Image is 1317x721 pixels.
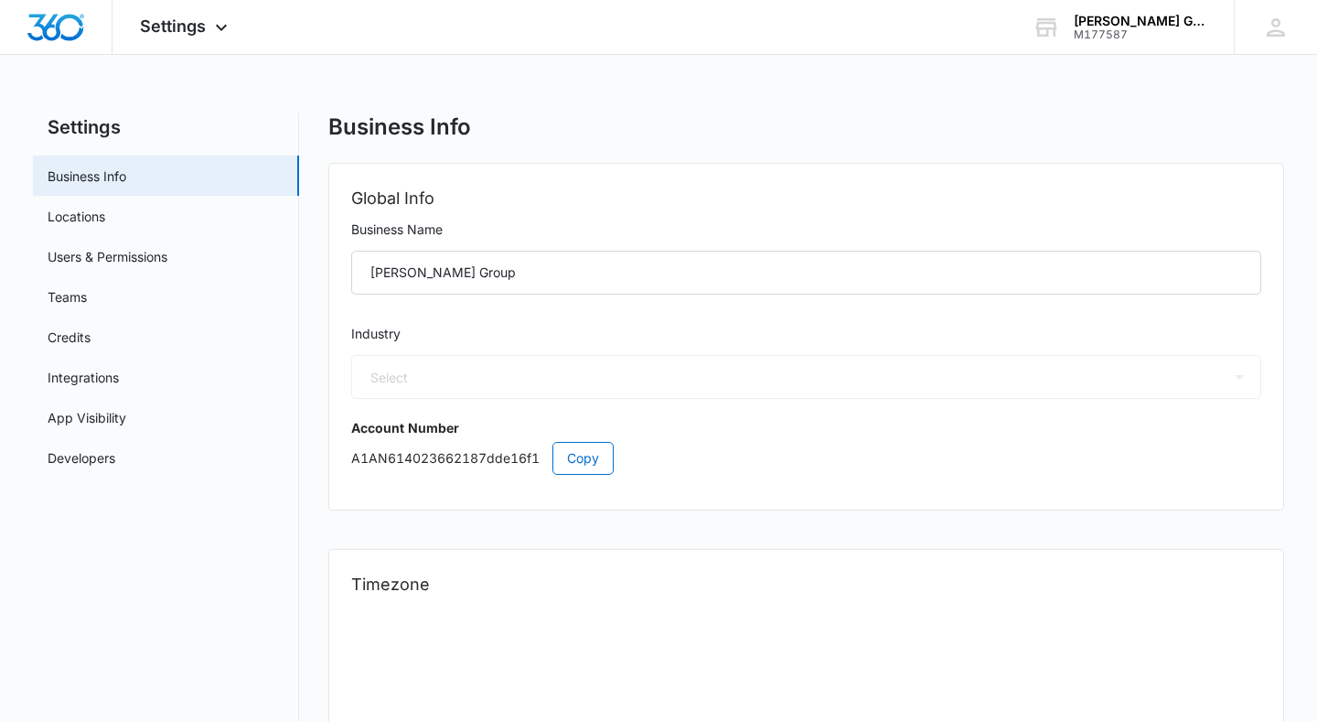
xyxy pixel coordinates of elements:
strong: Account Number [351,420,459,436]
p: A1AN614023662187dde16f1 [351,442,1261,475]
a: Locations [48,207,105,226]
span: Settings [140,16,206,36]
a: Integrations [48,368,119,387]
h2: Timezone [351,572,1261,597]
h1: Business Info [328,113,471,141]
span: Copy [567,448,599,468]
a: Developers [48,448,115,468]
h2: Settings [33,113,299,141]
h2: Global Info [351,186,1261,211]
div: account name [1074,14,1207,28]
a: Teams [48,287,87,307]
div: account id [1074,28,1207,41]
label: Business Name [351,220,1261,240]
button: Copy [552,442,614,475]
a: Users & Permissions [48,247,167,266]
a: Business Info [48,167,126,186]
a: Credits [48,328,91,347]
a: App Visibility [48,408,126,427]
label: Industry [351,324,1261,344]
